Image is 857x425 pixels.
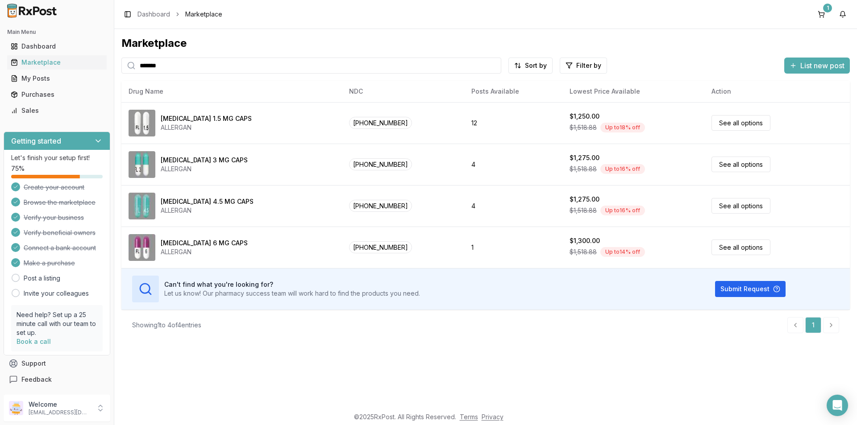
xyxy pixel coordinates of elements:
[805,317,821,333] a: 1
[349,158,412,170] span: [PHONE_NUMBER]
[24,183,84,192] span: Create your account
[800,60,845,71] span: List new post
[24,243,96,252] span: Connect a bank account
[24,289,89,298] a: Invite your colleagues
[460,413,478,421] a: Terms
[600,123,645,132] div: Up to 18 % off
[21,375,52,384] span: Feedback
[4,39,110,54] button: Dashboard
[161,165,248,173] div: ALLERGAN
[129,151,155,178] img: Vraylar 3 MG CAPS
[576,61,601,70] span: Filter by
[349,241,412,253] span: [PHONE_NUMBER]
[164,289,420,298] p: Let us know! Our pharmacy success team will work hard to find the products you need.
[7,87,107,103] a: Purchases
[508,58,553,74] button: Sort by
[704,81,850,102] th: Action
[11,164,25,173] span: 75 %
[11,58,103,67] div: Marketplace
[4,71,110,86] button: My Posts
[17,310,97,337] p: Need help? Set up a 25 minute call with our team to set up.
[482,413,503,421] a: Privacy
[600,164,645,174] div: Up to 16 % off
[11,136,61,146] h3: Getting started
[600,247,645,257] div: Up to 14 % off
[4,4,61,18] img: RxPost Logo
[29,409,91,416] p: [EMAIL_ADDRESS][DOMAIN_NAME]
[814,7,828,21] button: 1
[711,198,770,214] a: See all options
[137,10,222,19] nav: breadcrumb
[11,153,103,162] p: Let's finish your setup first!
[4,55,110,70] button: Marketplace
[4,87,110,102] button: Purchases
[823,4,832,12] div: 1
[11,42,103,51] div: Dashboard
[464,102,562,144] td: 12
[7,70,107,87] a: My Posts
[600,206,645,215] div: Up to 16 % off
[784,62,850,71] a: List new post
[11,74,103,83] div: My Posts
[4,355,110,371] button: Support
[164,280,420,289] h3: Can't find what you're looking for?
[11,106,103,115] div: Sales
[129,110,155,136] img: Vraylar 1.5 MG CAPS
[349,200,412,212] span: [PHONE_NUMBER]
[24,259,75,268] span: Make a purchase
[161,197,254,206] div: [MEDICAL_DATA] 4.5 MG CAPS
[784,58,850,74] button: List new post
[161,239,248,248] div: [MEDICAL_DATA] 6 MG CAPS
[570,248,597,256] span: $1,518.88
[29,400,91,409] p: Welcome
[525,61,547,70] span: Sort by
[562,81,704,102] th: Lowest Price Available
[715,281,786,297] button: Submit Request
[129,193,155,219] img: Vraylar 4.5 MG CAPS
[9,401,23,415] img: User avatar
[7,103,107,119] a: Sales
[161,248,248,256] div: ALLERGAN
[570,165,597,173] span: $1,518.88
[121,36,850,50] div: Marketplace
[827,395,848,416] div: Open Intercom Messenger
[570,236,600,245] div: $1,300.00
[137,10,170,19] a: Dashboard
[4,371,110,388] button: Feedback
[349,117,412,129] span: [PHONE_NUMBER]
[342,81,464,102] th: NDC
[161,156,248,165] div: [MEDICAL_DATA] 3 MG CAPS
[570,153,599,162] div: $1,275.00
[560,58,607,74] button: Filter by
[24,228,96,237] span: Verify beneficial owners
[24,198,96,207] span: Browse the marketplace
[464,185,562,227] td: 4
[570,123,597,132] span: $1,518.88
[185,10,222,19] span: Marketplace
[121,81,342,102] th: Drug Name
[7,29,107,36] h2: Main Menu
[7,38,107,54] a: Dashboard
[4,103,110,118] button: Sales
[711,157,770,172] a: See all options
[464,144,562,185] td: 4
[570,206,597,215] span: $1,518.88
[17,338,51,345] a: Book a call
[11,90,103,99] div: Purchases
[24,274,60,283] a: Post a listing
[132,321,201,330] div: Showing 1 to 4 of 4 entries
[464,81,562,102] th: Posts Available
[570,112,599,121] div: $1,250.00
[464,227,562,268] td: 1
[570,195,599,204] div: $1,275.00
[24,213,84,222] span: Verify your business
[7,54,107,70] a: Marketplace
[711,115,770,131] a: See all options
[129,234,155,261] img: Vraylar 6 MG CAPS
[161,123,252,132] div: ALLERGAN
[787,317,839,333] nav: pagination
[161,206,254,215] div: ALLERGAN
[711,239,770,255] a: See all options
[161,114,252,123] div: [MEDICAL_DATA] 1.5 MG CAPS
